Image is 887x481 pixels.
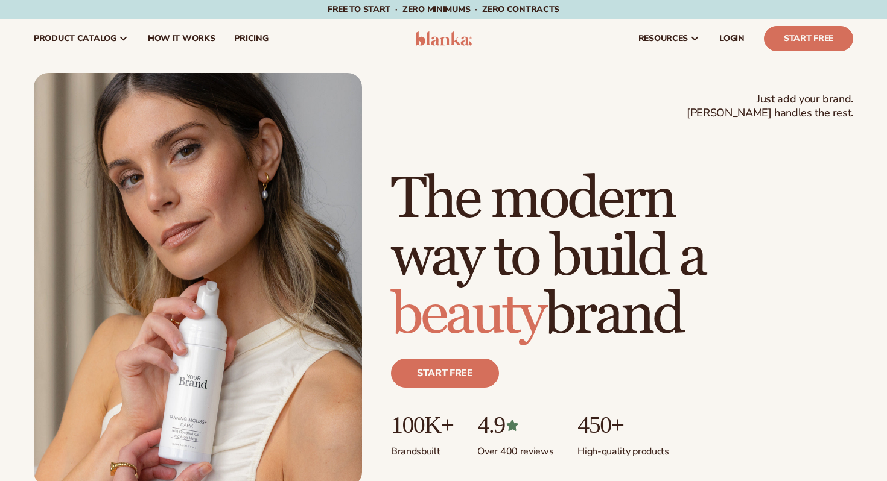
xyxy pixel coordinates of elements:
a: Start Free [764,26,853,51]
h1: The modern way to build a brand [391,171,853,344]
span: Just add your brand. [PERSON_NAME] handles the rest. [687,92,853,121]
span: product catalog [34,34,116,43]
span: How It Works [148,34,215,43]
a: product catalog [24,19,138,58]
p: 100K+ [391,412,453,438]
span: LOGIN [719,34,745,43]
a: LOGIN [710,19,754,58]
p: 450+ [577,412,669,438]
p: Over 400 reviews [477,438,553,458]
span: pricing [234,34,268,43]
span: beauty [391,280,544,350]
p: High-quality products [577,438,669,458]
a: pricing [224,19,278,58]
a: Start free [391,359,499,388]
p: 4.9 [477,412,553,438]
span: Free to start · ZERO minimums · ZERO contracts [328,4,559,15]
p: Brands built [391,438,453,458]
img: logo [415,31,472,46]
span: resources [638,34,688,43]
a: resources [629,19,710,58]
a: How It Works [138,19,225,58]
